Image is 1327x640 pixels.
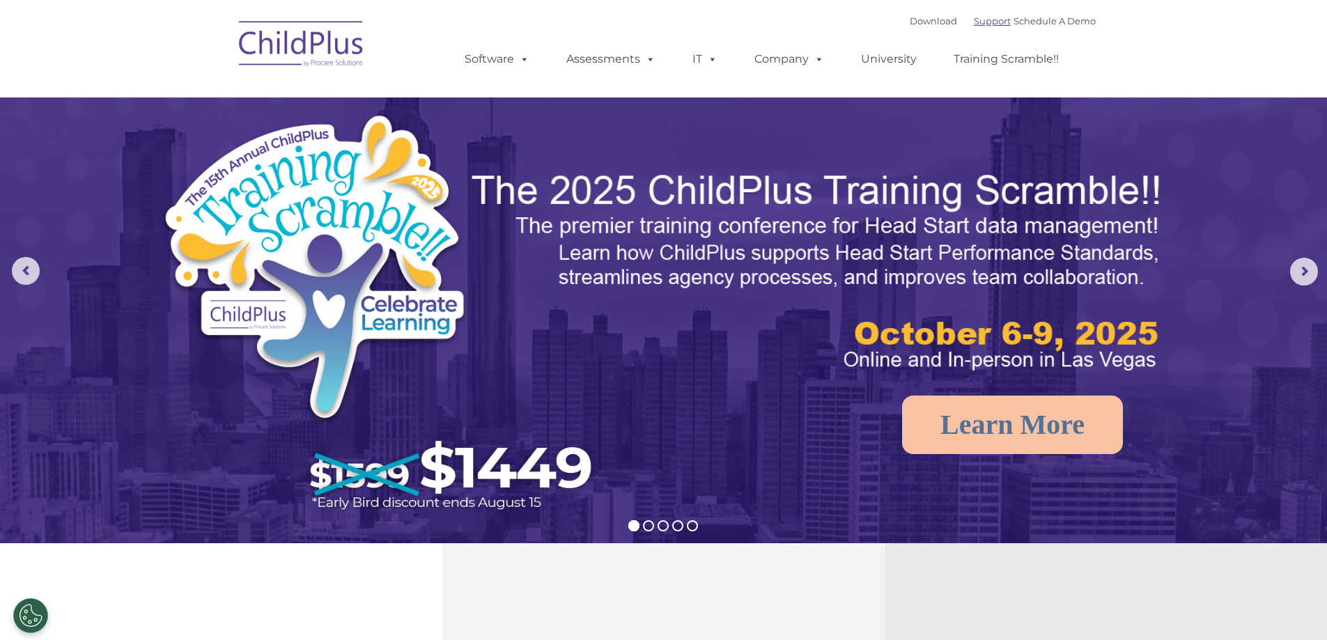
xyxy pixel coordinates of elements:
a: Assessments [552,45,669,73]
a: Learn More [902,396,1123,454]
a: IT [678,45,731,73]
a: Training Scramble!! [940,45,1073,73]
a: Software [451,45,543,73]
span: Last name [194,92,236,102]
span: Phone number [194,149,253,159]
a: Schedule A Demo [1014,15,1096,26]
a: Company [740,45,838,73]
a: Download [910,15,957,26]
img: ChildPlus by Procare Solutions [232,11,371,81]
a: Support [974,15,1011,26]
button: Cookies Settings [13,598,48,633]
font: | [910,15,1096,26]
a: University [847,45,931,73]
